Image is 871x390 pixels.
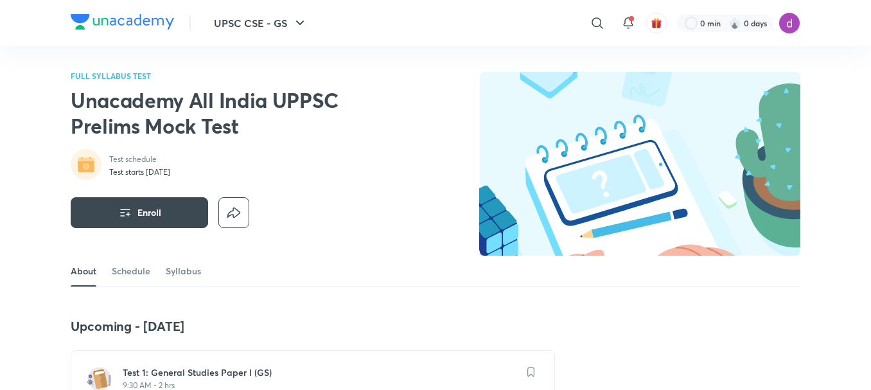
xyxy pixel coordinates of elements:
span: Enroll [137,206,161,219]
a: About [71,256,96,287]
h2: Unacademy All India UPPSC Prelims Mock Test [71,87,400,139]
h4: Upcoming - [DATE] [71,318,555,335]
p: Test schedule [109,154,170,164]
p: Test starts [DATE] [109,167,170,177]
img: streak [728,17,741,30]
a: Syllabus [166,256,201,287]
img: avatar [651,17,662,29]
button: UPSC CSE - GS [206,10,315,36]
button: Enroll [71,197,208,228]
a: Schedule [112,256,150,287]
p: FULL SYLLABUS TEST [71,72,400,80]
button: avatar [646,13,667,33]
a: Company Logo [71,14,174,33]
h6: Test 1: General Studies Paper I (GS) [123,366,518,379]
img: Company Logo [71,14,174,30]
img: save [527,367,535,377]
img: Divyarani choppa [779,12,800,34]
